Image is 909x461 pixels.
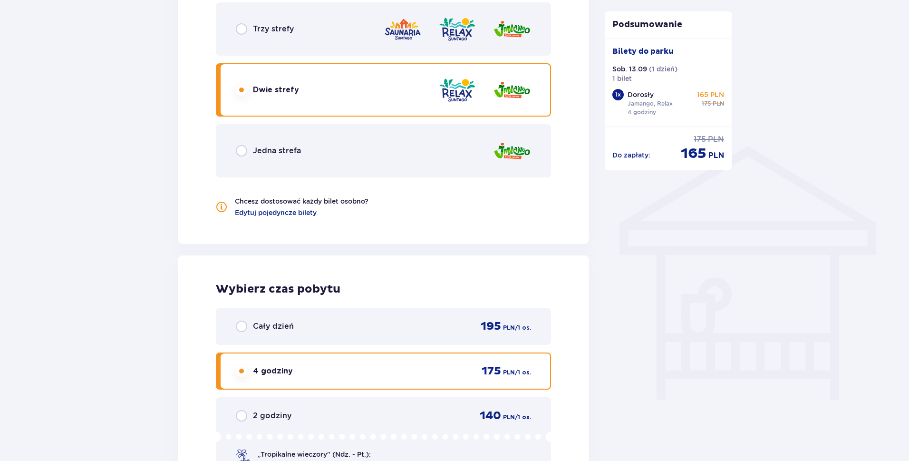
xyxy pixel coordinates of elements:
p: 175 [694,134,706,145]
p: Wybierz czas pobytu [216,282,551,296]
p: 165 PLN [697,90,724,99]
div: 1 x [612,89,624,100]
p: Dwie strefy [253,85,299,95]
p: Jedna strefa [253,146,301,156]
p: 1 bilet [612,74,632,83]
p: / 1 os. [515,413,531,422]
p: 165 [681,145,706,163]
p: Do zapłaty : [612,150,650,160]
p: Podsumowanie [605,19,732,30]
p: 2 godziny [253,411,291,421]
p: „Tropikalne wieczory" (Ndz. - Pt.): [258,450,371,459]
p: ( 1 dzień ) [649,64,677,74]
p: PLN [503,368,515,377]
p: Bilety do parku [612,46,674,57]
p: PLN [708,150,724,161]
img: zone logo [493,137,531,165]
p: / 1 os. [515,368,531,377]
p: Dorosły [628,90,654,99]
p: 140 [480,409,501,423]
p: 175 [482,364,501,378]
p: 175 [702,99,711,108]
p: PLN [503,324,515,332]
p: Trzy strefy [253,24,294,34]
img: zone logo [438,16,476,43]
p: 4 godziny [253,366,293,376]
img: zone logo [438,77,476,104]
p: Jamango, Relax [628,99,673,108]
img: zone logo [493,77,531,104]
img: zone logo [384,16,422,43]
a: Edytuj pojedyncze bilety [235,208,317,217]
p: / 1 os. [515,324,531,332]
p: PLN [503,413,515,422]
p: Sob. 13.09 [612,64,647,74]
img: zone logo [493,16,531,43]
p: PLN [708,134,724,145]
p: 4 godziny [628,108,656,117]
p: Cały dzień [253,321,294,332]
p: 195 [481,319,501,333]
p: PLN [713,99,724,108]
p: Chcesz dostosować każdy bilet osobno? [235,196,368,206]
